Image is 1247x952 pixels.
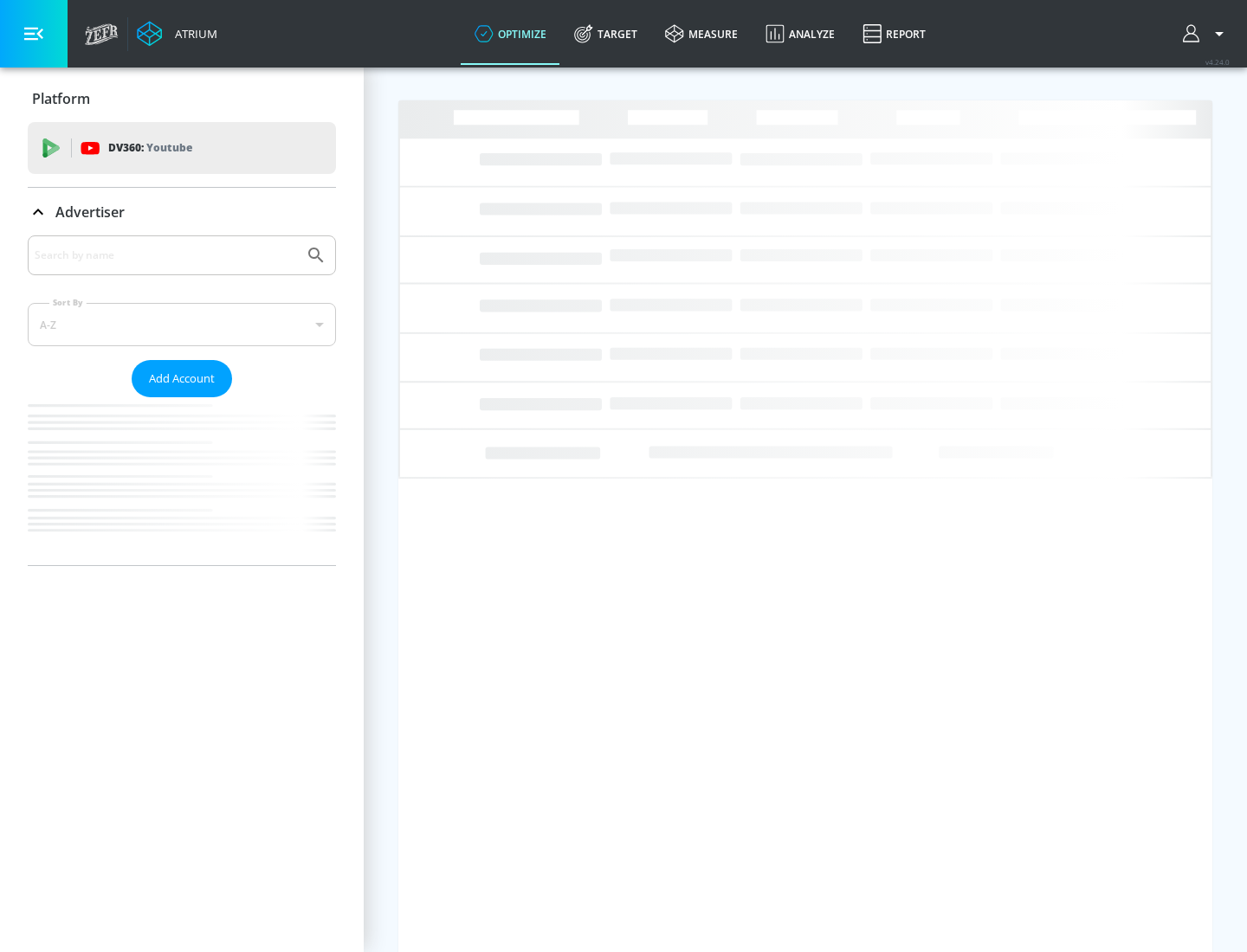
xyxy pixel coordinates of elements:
a: Target [560,3,651,65]
a: measure [651,3,752,65]
div: A-Z [28,303,336,346]
span: v 4.24.0 [1205,57,1230,67]
label: Sort By [49,297,87,308]
a: Atrium [137,21,217,47]
span: Add Account [149,369,215,389]
div: Advertiser [28,188,336,236]
button: Add Account [132,360,232,397]
div: Atrium [168,26,217,42]
p: Platform [32,89,90,108]
div: DV360: Youtube [28,122,336,174]
p: DV360: [108,138,192,158]
p: Youtube [146,138,192,157]
div: Platform [28,74,336,123]
a: Analyze [752,3,849,65]
div: Advertiser [28,235,336,565]
a: optimize [461,3,560,65]
nav: list of Advertiser [28,397,336,565]
a: Report [849,3,940,65]
p: Advertiser [55,203,125,222]
input: Search by name [35,244,297,267]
